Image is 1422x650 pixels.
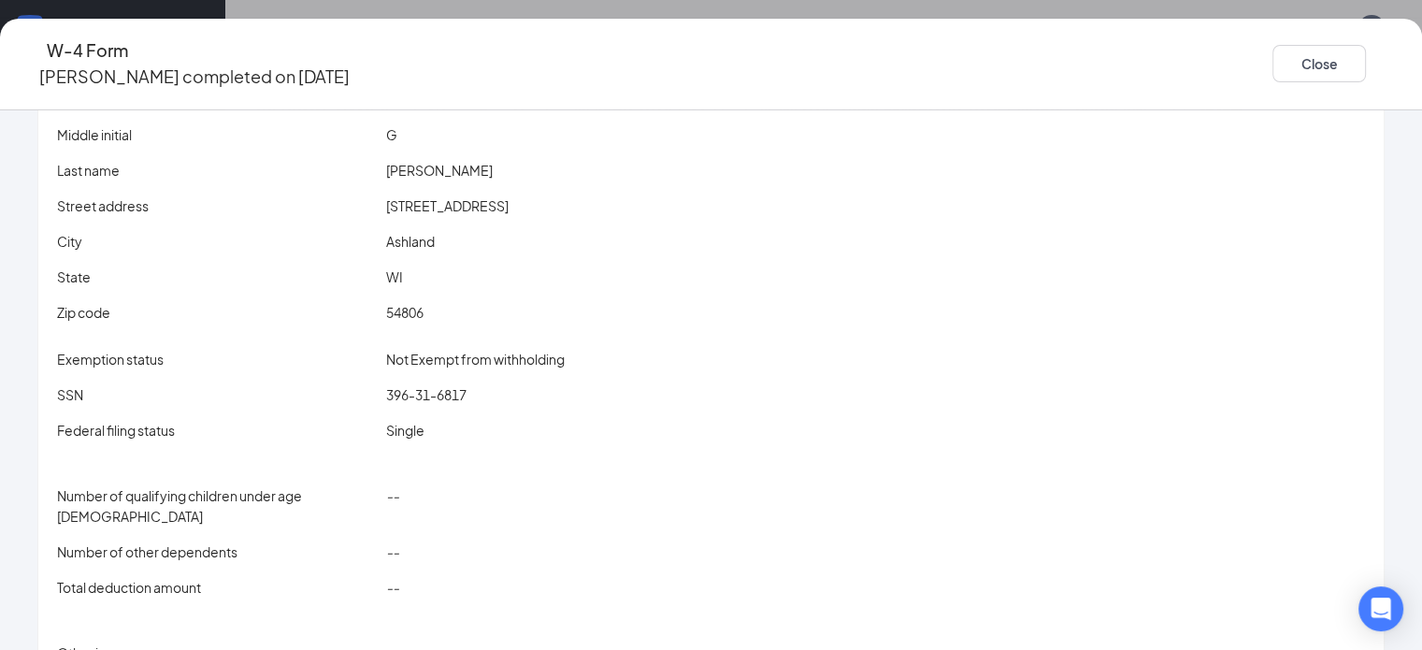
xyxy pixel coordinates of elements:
[39,64,350,90] p: [PERSON_NAME] completed on [DATE]
[57,160,379,181] p: Last name
[57,384,379,405] p: SSN
[57,231,379,252] p: City
[386,351,565,368] span: Not Exempt from withholding
[1272,45,1366,82] button: Close
[57,349,379,369] p: Exemption status
[386,579,399,596] span: --
[386,422,424,439] span: Single
[57,485,379,527] p: Number of qualifying children under age [DEMOGRAPHIC_DATA]
[57,542,379,562] p: Number of other dependents
[57,124,379,145] p: Middle initial
[386,197,509,214] span: [STREET_ADDRESS]
[57,302,379,323] p: Zip code
[386,162,493,179] span: [PERSON_NAME]
[1358,586,1403,631] div: Open Intercom Messenger
[386,487,399,504] span: --
[386,268,403,285] span: WI
[386,543,399,560] span: --
[57,577,379,598] p: Total deduction amount
[386,233,435,250] span: Ashland
[386,126,397,143] span: G
[47,37,128,64] h4: W-4 Form
[57,195,379,216] p: Street address
[57,267,379,287] p: State
[386,304,424,321] span: 54806
[57,420,379,441] p: Federal filing status
[386,386,467,403] span: 396-31-6817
